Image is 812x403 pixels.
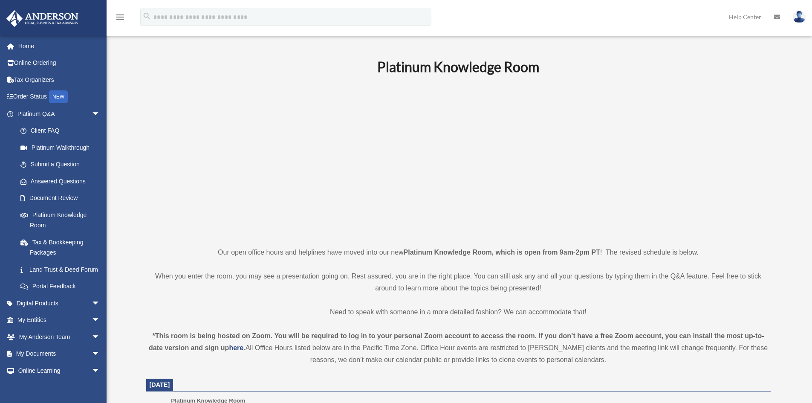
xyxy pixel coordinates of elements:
a: Platinum Knowledge Room [12,206,109,234]
span: arrow_drop_down [92,295,109,312]
a: Tax & Bookkeeping Packages [12,234,113,261]
span: arrow_drop_down [92,345,109,363]
i: search [142,12,152,21]
a: Online Ordering [6,55,113,72]
a: Submit a Question [12,156,113,173]
a: Answered Questions [12,173,113,190]
span: arrow_drop_down [92,328,109,346]
a: Platinum Walkthrough [12,139,113,156]
a: menu [115,15,125,22]
div: NEW [49,90,68,103]
strong: *This room is being hosted on Zoom. You will be required to log in to your personal Zoom account ... [149,332,764,351]
a: Order StatusNEW [6,88,113,106]
a: here [229,344,243,351]
a: My Anderson Teamarrow_drop_down [6,328,113,345]
span: arrow_drop_down [92,312,109,329]
img: Anderson Advisors Platinum Portal [4,10,81,27]
a: Portal Feedback [12,278,113,295]
a: Platinum Q&Aarrow_drop_down [6,105,113,122]
a: My Entitiesarrow_drop_down [6,312,113,329]
a: Home [6,38,113,55]
span: [DATE] [150,381,170,388]
span: arrow_drop_down [92,105,109,123]
a: Land Trust & Deed Forum [12,261,113,278]
iframe: 231110_Toby_KnowledgeRoom [330,87,586,231]
p: Need to speak with someone in a more detailed fashion? We can accommodate that! [146,306,771,318]
a: Document Review [12,190,113,207]
div: All Office Hours listed below are in the Pacific Time Zone. Office Hour events are restricted to ... [146,330,771,366]
span: arrow_drop_down [92,362,109,380]
strong: Platinum Knowledge Room, which is open from 9am-2pm PT [404,249,600,256]
a: Digital Productsarrow_drop_down [6,295,113,312]
a: Online Learningarrow_drop_down [6,362,113,379]
a: Client FAQ [12,122,113,139]
p: Our open office hours and helplines have moved into our new ! The revised schedule is below. [146,246,771,258]
a: Tax Organizers [6,71,113,88]
p: When you enter the room, you may see a presentation going on. Rest assured, you are in the right ... [146,270,771,294]
img: User Pic [793,11,806,23]
strong: . [243,344,245,351]
b: Platinum Knowledge Room [377,58,539,75]
i: menu [115,12,125,22]
a: My Documentsarrow_drop_down [6,345,113,362]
